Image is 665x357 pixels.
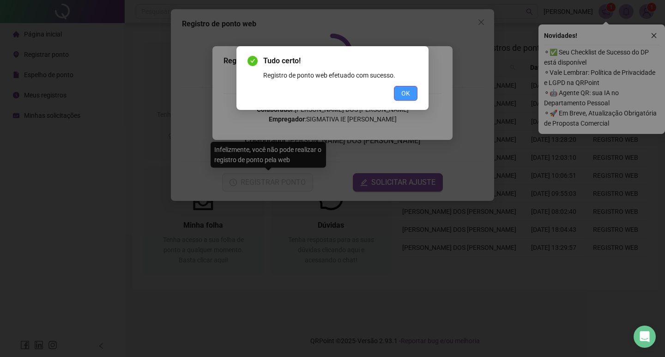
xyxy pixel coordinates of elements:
[248,56,258,66] span: check-circle
[263,55,417,67] span: Tudo certo!
[394,86,417,101] button: OK
[401,88,410,98] span: OK
[634,326,656,348] div: Open Intercom Messenger
[263,70,417,80] div: Registro de ponto web efetuado com sucesso.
